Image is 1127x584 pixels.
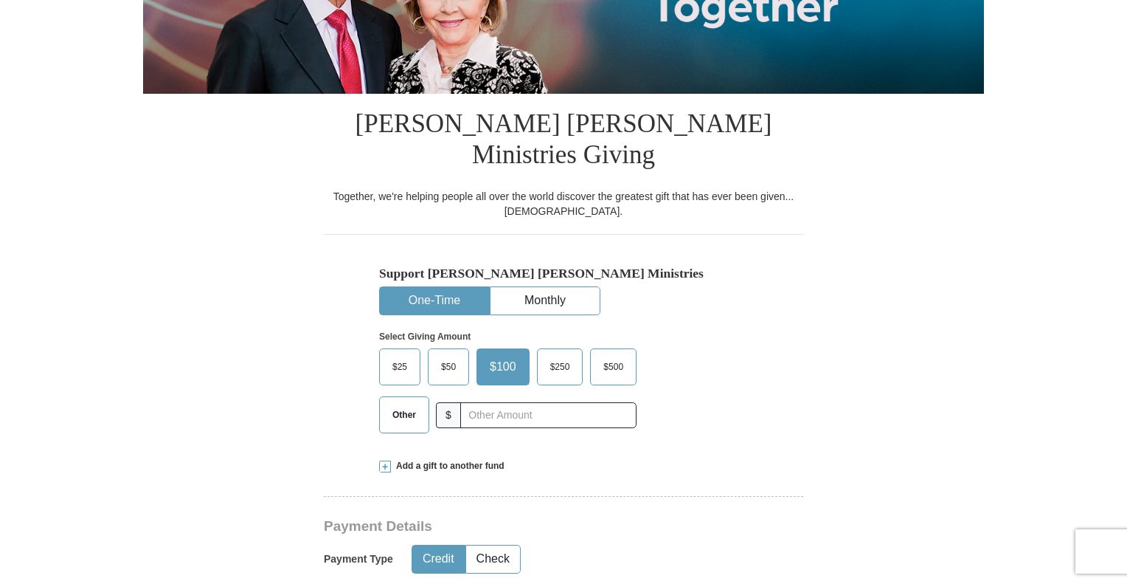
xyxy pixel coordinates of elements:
h5: Payment Type [324,553,393,566]
h3: Payment Details [324,518,700,535]
span: $50 [434,356,463,378]
div: Together, we're helping people all over the world discover the greatest gift that has ever been g... [324,189,803,219]
h5: Support [PERSON_NAME] [PERSON_NAME] Ministries [379,266,748,281]
button: Check [466,546,520,573]
span: $25 [385,356,415,378]
span: Add a gift to another fund [391,460,504,473]
span: $ [436,402,461,428]
span: $250 [543,356,578,378]
input: Other Amount [460,402,637,428]
span: $100 [482,356,524,378]
strong: Select Giving Amount [379,331,471,342]
span: $500 [596,356,631,378]
h1: [PERSON_NAME] [PERSON_NAME] Ministries Giving [324,94,803,189]
button: One-Time [380,287,489,315]
button: Monthly [490,287,600,315]
span: Other [385,404,423,426]
button: Credit [412,546,465,573]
